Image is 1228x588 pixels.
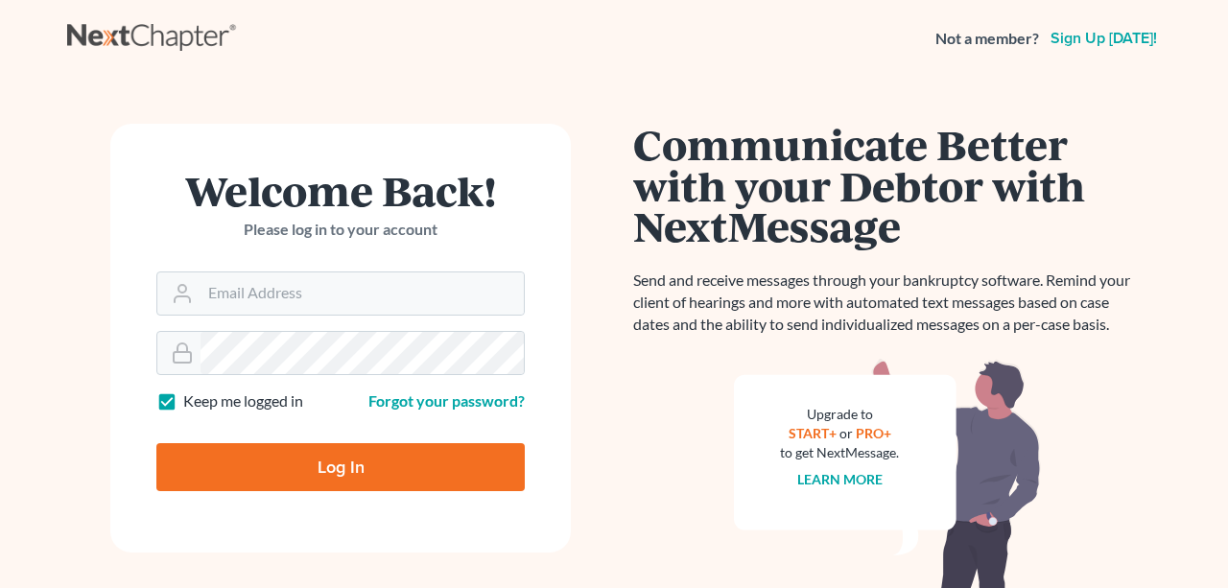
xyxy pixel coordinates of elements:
[633,124,1142,247] h1: Communicate Better with your Debtor with NextMessage
[156,170,525,211] h1: Welcome Back!
[1047,31,1161,46] a: Sign up [DATE]!
[368,391,525,410] a: Forgot your password?
[856,425,891,441] a: PRO+
[780,405,899,424] div: Upgrade to
[789,425,837,441] a: START+
[156,443,525,491] input: Log In
[201,272,524,315] input: Email Address
[156,219,525,241] p: Please log in to your account
[183,390,303,412] label: Keep me logged in
[839,425,853,441] span: or
[797,471,883,487] a: Learn more
[633,270,1142,336] p: Send and receive messages through your bankruptcy software. Remind your client of hearings and mo...
[935,28,1039,50] strong: Not a member?
[780,443,899,462] div: to get NextMessage.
